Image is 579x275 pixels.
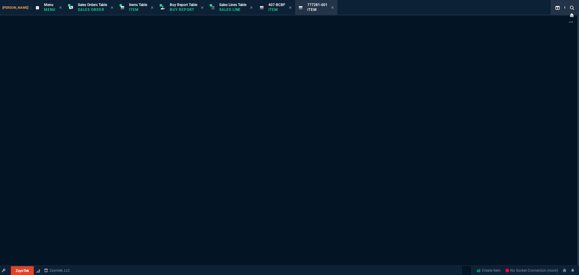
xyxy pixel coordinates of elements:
nx-icon: Close Tab [151,5,153,10]
p: Item [307,7,327,12]
nx-icon: Split Panels [553,4,562,11]
nx-icon: Close Tab [59,5,62,10]
nx-icon: Close Tab [289,5,292,10]
nx-icon: Close Workbench [568,11,576,19]
nx-icon: Close Tab [331,5,334,10]
nx-icon: Search [562,4,571,11]
span: 407-BCBF [268,3,285,7]
p: Item [129,7,147,12]
p: Item [268,7,285,12]
p: Sales Order [78,7,107,12]
span: Sales Lines Table [219,3,246,7]
p: Sales Line [219,7,246,12]
span: 777281-001 [307,3,327,7]
p: Buy Report [170,7,197,12]
nx-icon: Close Tab [250,5,253,10]
span: Sales Orders Table [78,3,107,7]
span: Menu [44,3,53,7]
span: Buy Report Table [170,3,197,7]
p: Menu [44,7,55,12]
nx-icon: Open New Tab [569,19,573,25]
span: Items Table [129,3,147,7]
a: msbcCompanyName [42,268,72,273]
span: [PERSON_NAME] [2,6,31,10]
a: Create Item [474,266,503,275]
nx-icon: Close Tab [111,5,113,10]
nx-icon: Search [568,4,577,11]
span: No Socket Connection (none) [505,268,558,273]
nx-icon: Close Tab [201,5,204,10]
